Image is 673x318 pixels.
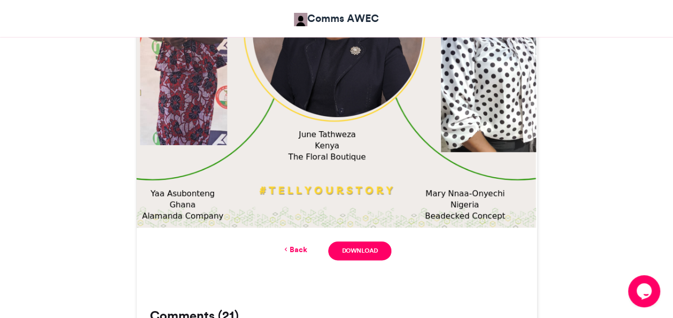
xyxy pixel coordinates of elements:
[628,275,662,307] iframe: chat widget
[294,13,307,26] img: Comms AWEC
[282,244,307,255] a: Back
[294,11,379,26] a: Comms AWEC
[328,241,391,260] a: Download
